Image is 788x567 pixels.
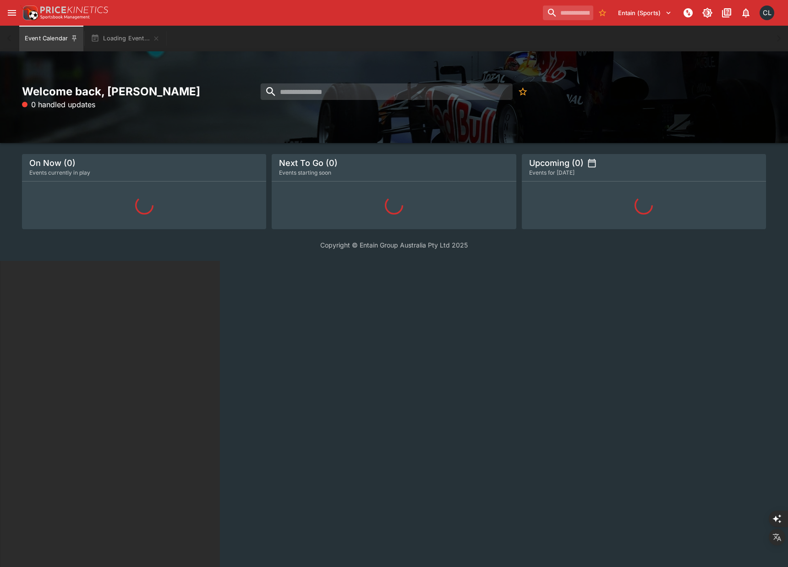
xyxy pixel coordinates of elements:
[680,5,696,21] button: NOT Connected to PK
[595,6,610,20] button: No Bookmarks
[279,168,331,177] span: Events starting soon
[4,5,20,21] button: open drawer
[738,5,754,21] button: Notifications
[261,83,513,100] input: search
[543,6,593,20] input: search
[760,6,774,20] div: Chad Liu
[85,26,165,51] button: Loading Event...
[529,158,584,168] h5: Upcoming (0)
[613,6,677,20] button: Select Tenant
[29,158,76,168] h5: On Now (0)
[757,3,777,23] button: Chad Liu
[19,26,83,51] button: Event Calendar
[22,84,266,99] h2: Welcome back, [PERSON_NAME]
[718,5,735,21] button: Documentation
[29,168,90,177] span: Events currently in play
[587,159,596,168] button: settings
[20,4,38,22] img: PriceKinetics Logo
[22,99,95,110] p: 0 handled updates
[699,5,716,21] button: Toggle light/dark mode
[40,6,108,13] img: PriceKinetics
[40,15,90,19] img: Sportsbook Management
[529,168,575,177] span: Events for [DATE]
[515,83,531,100] button: No Bookmarks
[279,158,338,168] h5: Next To Go (0)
